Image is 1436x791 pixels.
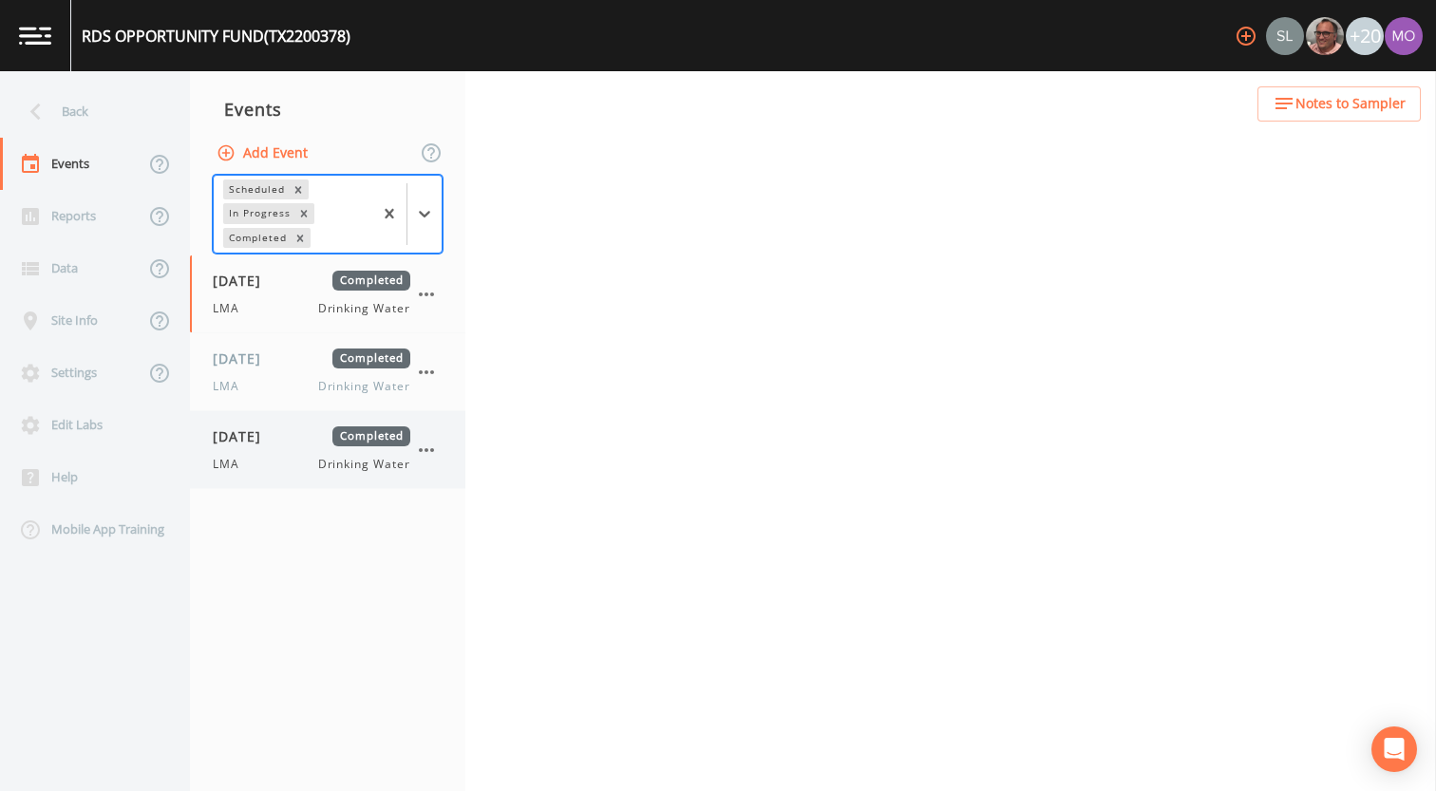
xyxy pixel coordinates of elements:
[213,456,251,473] span: LMA
[332,348,410,368] span: Completed
[213,348,274,368] span: [DATE]
[1371,726,1417,772] div: Open Intercom Messenger
[213,300,251,317] span: LMA
[190,411,465,489] a: [DATE]CompletedLMADrinking Water
[1306,17,1344,55] img: e2d790fa78825a4bb76dcb6ab311d44c
[1265,17,1305,55] div: Sloan Rigamonti
[190,255,465,333] a: [DATE]CompletedLMADrinking Water
[1346,17,1384,55] div: +20
[213,378,251,395] span: LMA
[223,228,290,248] div: Completed
[82,25,350,47] div: RDS OPPORTUNITY FUND (TX2200378)
[19,27,51,45] img: logo
[318,456,410,473] span: Drinking Water
[213,136,315,171] button: Add Event
[1266,17,1304,55] img: 0d5b2d5fd6ef1337b72e1b2735c28582
[288,179,309,199] div: Remove Scheduled
[332,426,410,446] span: Completed
[223,179,288,199] div: Scheduled
[1305,17,1345,55] div: Mike Franklin
[318,378,410,395] span: Drinking Water
[1295,92,1406,116] span: Notes to Sampler
[1257,86,1421,122] button: Notes to Sampler
[290,228,311,248] div: Remove Completed
[318,300,410,317] span: Drinking Water
[213,426,274,446] span: [DATE]
[332,271,410,291] span: Completed
[223,203,293,223] div: In Progress
[190,85,465,133] div: Events
[190,333,465,411] a: [DATE]CompletedLMADrinking Water
[213,271,274,291] span: [DATE]
[1385,17,1423,55] img: 4e251478aba98ce068fb7eae8f78b90c
[293,203,314,223] div: Remove In Progress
